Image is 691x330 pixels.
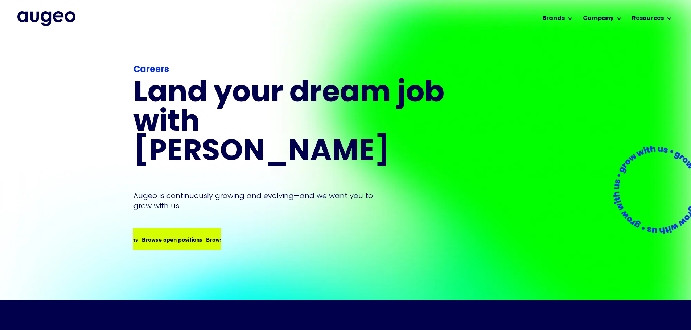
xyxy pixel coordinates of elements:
div: Resources [632,14,664,23]
a: Browse open positionsBrowse open positions [133,228,221,250]
div: Brands [542,14,565,23]
strong: Careers [133,66,169,74]
div: Company [583,14,614,23]
img: Augeo's full logo in midnight blue. [17,11,75,26]
a: home [17,11,75,26]
div: Browse open positions [130,235,190,243]
div: Browse open positions [194,235,255,243]
p: Augeo is continuously growing and evolving—and we want you to grow with us. [133,191,383,211]
h1: Land your dream job﻿ with [PERSON_NAME] [133,79,447,167]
